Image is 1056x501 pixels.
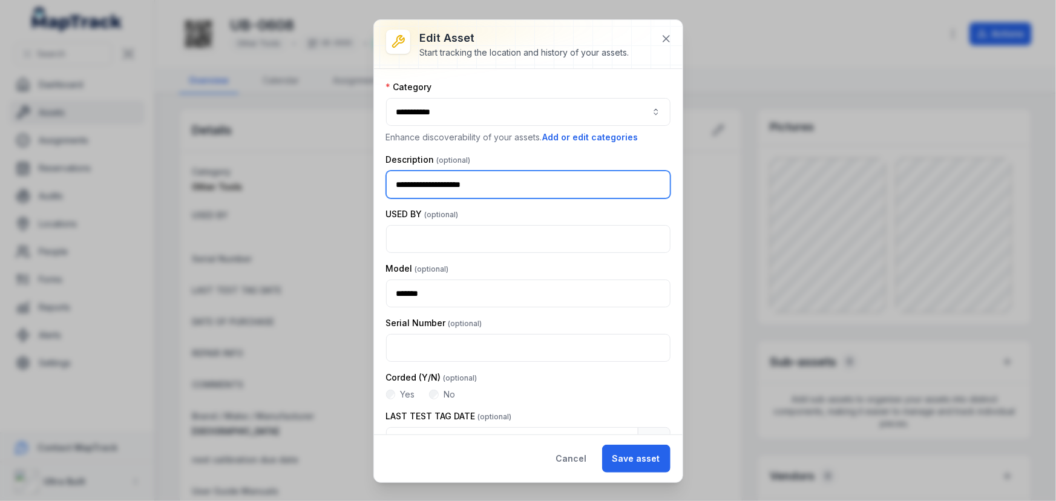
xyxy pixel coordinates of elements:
label: Model [386,263,449,275]
label: LAST TEST TAG DATE [386,410,512,422]
div: Start tracking the location and history of your assets. [420,47,629,59]
label: Yes [400,388,415,401]
h3: Edit asset [420,30,629,47]
label: Corded (Y/N) [386,372,477,384]
label: Category [386,81,432,93]
button: Cancel [546,445,597,473]
button: Save asset [602,445,671,473]
p: Enhance discoverability of your assets. [386,131,671,144]
label: Serial Number [386,317,482,329]
button: Add or edit categories [542,131,639,144]
label: USED BY [386,208,459,220]
button: Calendar [638,427,671,455]
label: Description [386,154,471,166]
label: No [444,388,455,401]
